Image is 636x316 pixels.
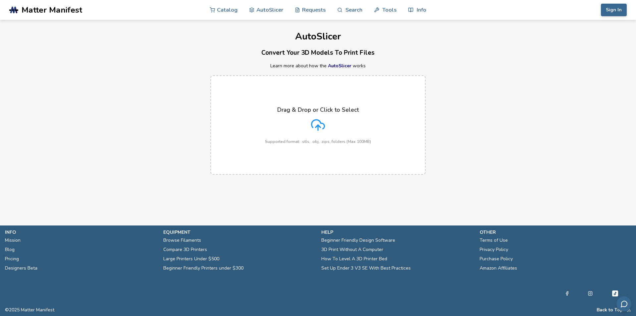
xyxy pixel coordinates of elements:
[611,289,619,297] a: Tiktok
[163,236,201,245] a: Browse Filaments
[277,106,359,113] p: Drag & Drop or Click to Select
[321,254,387,264] a: How To Level A 3D Printer Bed
[588,289,593,297] a: Instagram
[601,4,627,16] button: Sign In
[5,245,15,254] a: Blog
[163,264,243,273] a: Beginner Friendly Printers under $300
[321,229,473,236] p: help
[480,229,631,236] p: other
[163,229,315,236] p: equipment
[5,264,37,273] a: Designers Beta
[163,245,207,254] a: Compare 3D Printers
[5,307,54,313] span: © 2025 Matter Manifest
[5,254,19,264] a: Pricing
[480,264,517,273] a: Amazon Affiliates
[5,229,157,236] p: info
[480,236,508,245] a: Terms of Use
[321,245,383,254] a: 3D Print Without A Computer
[565,289,569,297] a: Facebook
[321,236,395,245] a: Beginner Friendly Design Software
[321,264,411,273] a: Set Up Ender 3 V3 SE With Best Practices
[597,307,623,313] button: Back to Top
[626,307,631,313] a: RSS Feed
[328,63,351,69] a: AutoSlicer
[163,254,219,264] a: Large Printers Under $500
[22,5,82,15] span: Matter Manifest
[616,296,631,311] button: Send feedback via email
[480,245,508,254] a: Privacy Policy
[480,254,513,264] a: Purchase Policy
[265,139,371,144] p: Supported format: .stls, .obj, .zips, folders (Max 100MB)
[5,236,21,245] a: Mission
